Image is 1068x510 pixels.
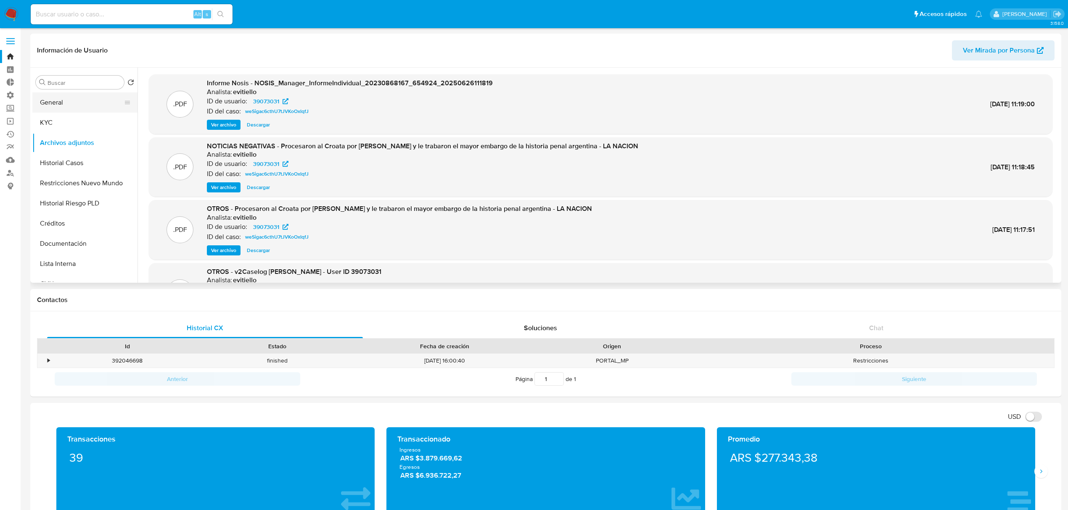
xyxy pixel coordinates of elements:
[173,163,187,172] p: .PDF
[207,267,381,276] span: OTROS - v2Caselog [PERSON_NAME] - User ID 39073031
[352,354,537,368] div: [DATE] 16:00:40
[248,96,293,106] a: 39073031
[243,182,274,192] button: Descargar
[207,107,241,116] p: ID del caso:
[207,213,232,222] p: Analista:
[515,372,576,386] span: Página de
[233,213,256,222] h6: evitiello
[247,246,270,255] span: Descargar
[173,225,187,234] p: .PDF
[242,169,312,179] a: weSigac6cthU7tJVKoOxIqfJ
[245,232,309,242] span: weSigac6cthU7tJVKoOxIqfJ
[48,357,50,365] div: •
[242,106,312,116] a: weSigac6cthU7tJVKoOxIqfJ
[55,372,300,386] button: Anterior
[358,342,531,350] div: Fecha de creación
[952,40,1055,60] button: Ver Mirada por Persona
[207,78,493,88] span: Informe Nosis - NOSIS_Manager_InformeIndividual_20230868167_654924_20250626111819
[32,173,137,193] button: Restricciones Nuevo Mundo
[992,225,1035,234] span: [DATE] 11:17:51
[37,46,108,55] h1: Información de Usuario
[211,183,236,192] span: Ver archivo
[207,182,241,192] button: Ver archivo
[1002,10,1050,18] p: ludmila.lanatti@mercadolibre.com
[207,150,232,159] p: Analista:
[233,276,256,284] h6: evitiello
[543,342,681,350] div: Origen
[207,97,247,105] p: ID de usuario:
[32,153,137,173] button: Historial Casos
[212,8,229,20] button: search-icon
[253,159,279,169] span: 39073031
[920,10,967,18] span: Accesos rápidos
[32,213,137,234] button: Créditos
[31,9,233,20] input: Buscar usuario o caso...
[173,100,187,109] p: .PDF
[32,92,131,113] button: General
[207,160,247,168] p: ID de usuario:
[248,159,293,169] a: 39073031
[187,323,223,333] span: Historial CX
[211,121,236,129] span: Ver archivo
[207,233,241,241] p: ID del caso:
[537,354,687,368] div: PORTAL_MP
[247,183,270,192] span: Descargar
[211,246,236,255] span: Ver archivo
[207,120,241,130] button: Ver archivo
[1053,10,1062,18] a: Salir
[52,354,202,368] div: 392046698
[32,254,137,274] button: Lista Interna
[242,232,312,242] a: weSigac6cthU7tJVKoOxIqfJ
[207,223,247,231] p: ID de usuario:
[194,10,201,18] span: Alt
[207,245,241,255] button: Ver archivo
[206,10,208,18] span: s
[243,120,274,130] button: Descargar
[58,342,196,350] div: Id
[574,375,576,383] span: 1
[32,113,137,133] button: KYC
[202,354,352,368] div: finished
[32,234,137,254] button: Documentación
[991,162,1035,172] span: [DATE] 11:18:45
[975,11,982,18] a: Notificaciones
[39,79,46,86] button: Buscar
[990,99,1035,109] span: [DATE] 11:19:00
[869,323,883,333] span: Chat
[253,222,279,232] span: 39073031
[245,106,309,116] span: weSigac6cthU7tJVKoOxIqfJ
[207,141,638,151] span: NOTICIAS NEGATIVAS - Procesaron al Croata por [PERSON_NAME] y le trabaron el mayor embargo de la ...
[207,204,592,213] span: OTROS - Procesaron al Croata por [PERSON_NAME] y le trabaron el mayor embargo de la historia pena...
[791,372,1037,386] button: Siguiente
[524,323,557,333] span: Soluciones
[32,133,137,153] button: Archivos adjuntos
[243,245,274,255] button: Descargar
[207,170,241,178] p: ID del caso:
[693,342,1048,350] div: Proceso
[127,79,134,88] button: Volver al orden por defecto
[48,79,121,87] input: Buscar
[207,88,232,96] p: Analista:
[247,121,270,129] span: Descargar
[963,40,1035,60] span: Ver Mirada por Persona
[207,276,232,284] p: Analista:
[233,150,256,159] h6: evitiello
[37,296,1055,304] h1: Contactos
[245,169,309,179] span: weSigac6cthU7tJVKoOxIqfJ
[233,88,256,96] h6: evitiello
[32,193,137,213] button: Historial Riesgo PLD
[253,96,279,106] span: 39073031
[687,354,1054,368] div: Restricciones
[248,222,293,232] a: 39073031
[32,274,137,294] button: CVU
[208,342,346,350] div: Estado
